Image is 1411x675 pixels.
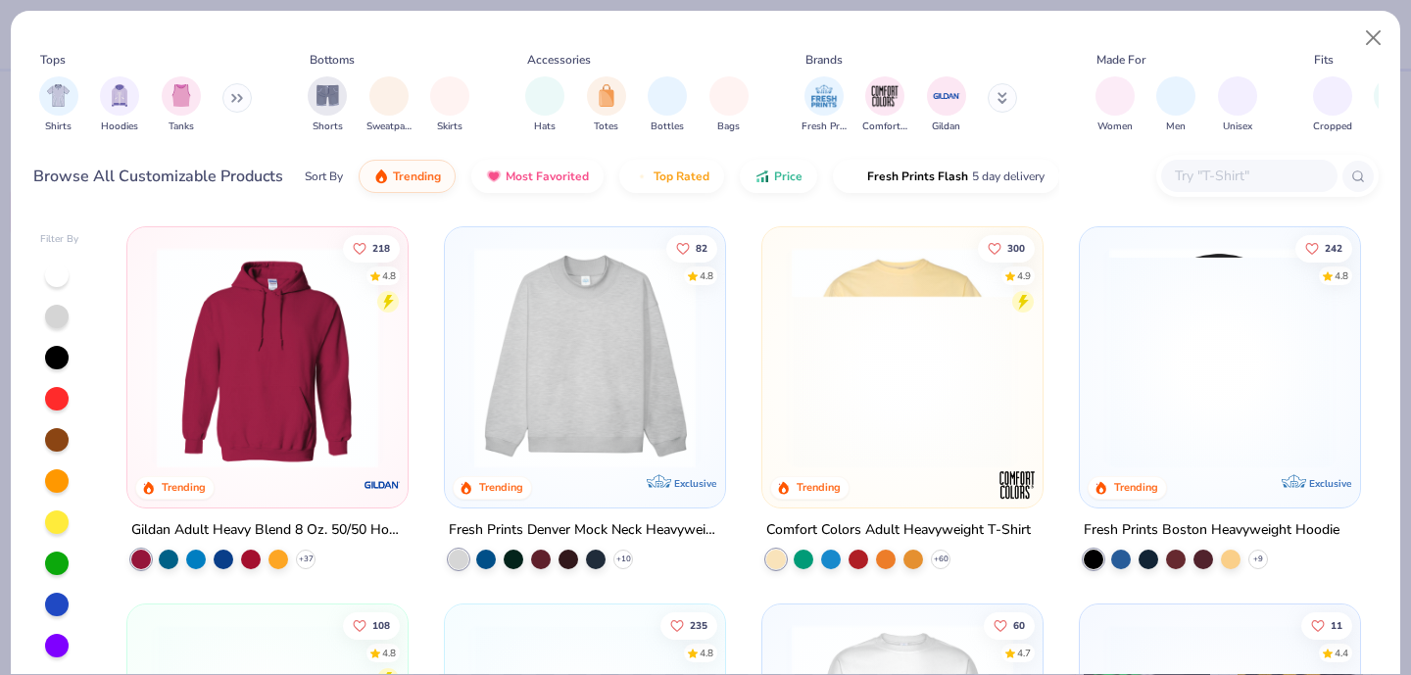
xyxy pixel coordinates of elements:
img: Cropped Image [1321,84,1343,107]
div: Browse All Customizable Products [33,165,283,188]
div: 4.8 [1335,268,1348,283]
img: Bottles Image [657,84,678,107]
button: filter button [709,76,749,134]
button: filter button [39,76,78,134]
div: filter for Gildan [927,76,966,134]
button: filter button [1218,76,1257,134]
button: filter button [1095,76,1135,134]
button: filter button [366,76,412,134]
div: 4.7 [1017,646,1031,660]
div: Fresh Prints Denver Mock Neck Heavyweight Sweatshirt [449,518,721,543]
span: Fresh Prints [802,120,847,134]
button: filter button [525,76,564,134]
button: Like [666,234,717,262]
div: filter for Fresh Prints [802,76,847,134]
span: Unisex [1223,120,1252,134]
span: 5 day delivery [972,166,1045,188]
div: 4.4 [1335,646,1348,660]
img: Totes Image [596,84,617,107]
input: Try "T-Shirt" [1173,165,1324,187]
span: Comfort Colors [862,120,907,134]
img: Women Image [1103,84,1126,107]
div: 4.8 [700,268,713,283]
button: Like [1295,234,1352,262]
button: Like [984,611,1035,639]
div: filter for Women [1095,76,1135,134]
span: Sweatpants [366,120,412,134]
img: Hoodies Image [109,84,130,107]
div: filter for Sweatpants [366,76,412,134]
span: 218 [373,243,391,253]
button: filter button [1156,76,1195,134]
div: filter for Bags [709,76,749,134]
button: Fresh Prints Flash5 day delivery [833,160,1059,193]
button: Like [1301,611,1352,639]
div: Filter By [40,232,79,247]
div: filter for Shirts [39,76,78,134]
button: Trending [359,160,456,193]
div: Sort By [305,168,343,185]
span: Shorts [313,120,343,134]
img: e55d29c3-c55d-459c-bfd9-9b1c499ab3c6 [1022,247,1263,468]
span: Most Favorited [506,169,589,184]
span: Fresh Prints Flash [867,169,968,184]
img: Comfort Colors Image [870,81,900,111]
span: Cropped [1313,120,1352,134]
div: Gildan Adult Heavy Blend 8 Oz. 50/50 Hooded Sweatshirt [131,518,404,543]
div: filter for Comfort Colors [862,76,907,134]
button: Like [344,611,401,639]
span: Hats [534,120,556,134]
span: 82 [696,243,707,253]
div: filter for Totes [587,76,626,134]
button: filter button [927,76,966,134]
img: Gildan Image [932,81,961,111]
span: + 37 [299,554,314,565]
button: filter button [308,76,347,134]
div: 4.9 [1017,268,1031,283]
img: Hats Image [534,84,557,107]
span: Exclusive [1308,477,1350,490]
span: Gildan [932,120,960,134]
img: Fresh Prints Image [809,81,839,111]
span: Shirts [45,120,72,134]
span: 242 [1325,243,1342,253]
span: Hoodies [101,120,138,134]
img: Men Image [1165,84,1187,107]
div: 4.8 [383,268,397,283]
span: Women [1097,120,1133,134]
img: most_fav.gif [486,169,502,184]
div: filter for Hats [525,76,564,134]
button: filter button [430,76,469,134]
span: Price [774,169,803,184]
button: filter button [862,76,907,134]
div: filter for Men [1156,76,1195,134]
div: 4.8 [383,646,397,660]
span: 60 [1013,620,1025,630]
span: + 9 [1253,554,1263,565]
div: filter for Tanks [162,76,201,134]
img: flash.gif [848,169,863,184]
div: Accessories [527,51,591,69]
button: filter button [587,76,626,134]
button: Like [344,234,401,262]
div: 4.8 [700,646,713,660]
div: filter for Skirts [430,76,469,134]
div: Fits [1314,51,1334,69]
span: Exclusive [674,477,716,490]
button: Price [740,160,817,193]
img: Unisex Image [1226,84,1248,107]
img: 91acfc32-fd48-4d6b-bdad-a4c1a30ac3fc [1099,247,1340,468]
div: Tops [40,51,66,69]
button: filter button [802,76,847,134]
button: Most Favorited [471,160,604,193]
img: Shirts Image [47,84,70,107]
img: Tanks Image [170,84,192,107]
span: + 60 [933,554,948,565]
button: Like [978,234,1035,262]
img: Shorts Image [316,84,339,107]
span: Bottles [651,120,684,134]
img: Gildan logo [363,465,402,505]
img: TopRated.gif [634,169,650,184]
span: 108 [373,620,391,630]
div: Made For [1096,51,1145,69]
